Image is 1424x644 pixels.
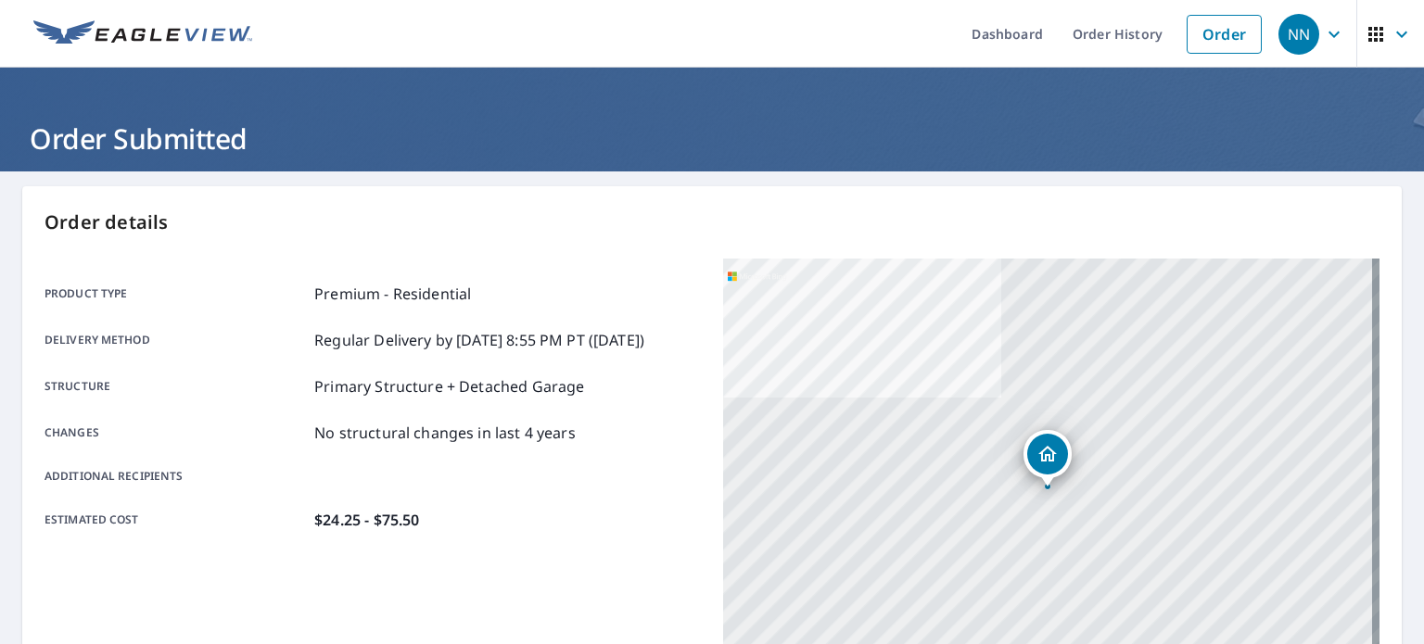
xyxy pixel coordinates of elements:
[314,283,471,305] p: Premium - Residential
[44,375,307,398] p: Structure
[1023,430,1072,487] div: Dropped pin, building 1, Residential property, 129 Crestview Dr Marthasville, MO 63357
[314,375,584,398] p: Primary Structure + Detached Garage
[314,329,644,351] p: Regular Delivery by [DATE] 8:55 PM PT ([DATE])
[314,509,419,531] p: $24.25 - $75.50
[44,283,307,305] p: Product type
[1187,15,1262,54] a: Order
[1278,14,1319,55] div: NN
[44,422,307,444] p: Changes
[44,509,307,531] p: Estimated cost
[44,208,1379,236] p: Order details
[33,20,252,48] img: EV Logo
[22,120,1402,158] h1: Order Submitted
[44,468,307,485] p: Additional recipients
[44,329,307,351] p: Delivery method
[314,422,576,444] p: No structural changes in last 4 years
